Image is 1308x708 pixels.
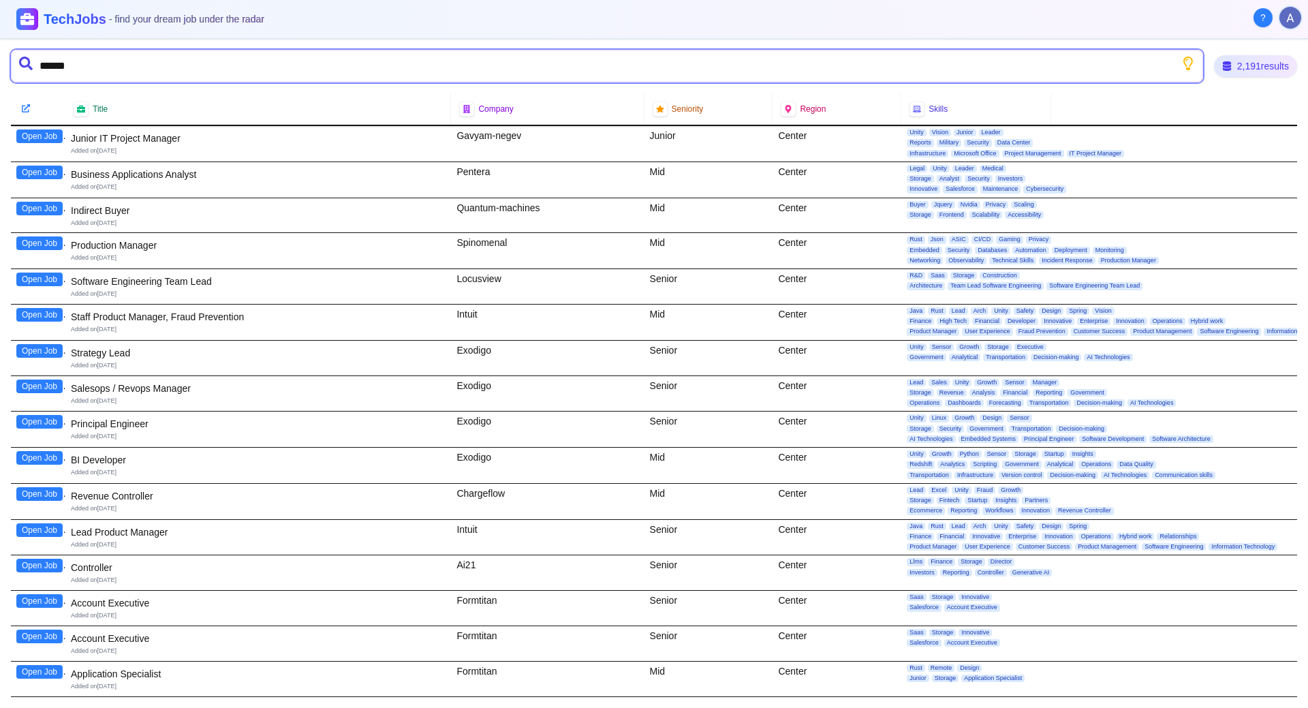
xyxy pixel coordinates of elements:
span: Storage [907,389,934,397]
div: Software Engineering Team Lead [71,275,446,288]
span: Company [478,104,513,114]
div: Staff Product Manager, Fraud Prevention [71,310,446,324]
span: Controller [975,569,1007,576]
span: Innovation [1113,318,1147,325]
span: Transportation [983,354,1028,361]
span: Analytical [949,354,981,361]
div: Senior [644,269,773,304]
span: Unity [991,523,1011,530]
span: - find your dream job under the radar [109,14,264,25]
span: Storage [907,175,934,183]
button: Show search tips [1181,57,1195,70]
button: Open Job [16,415,63,429]
span: Financial [1000,389,1030,397]
div: Quantum-machines [451,198,644,233]
h1: TechJobs [44,10,264,29]
span: Developer [1005,318,1038,325]
div: Senior [644,341,773,375]
span: Spring [1066,307,1089,315]
span: IT Project Manager [1067,150,1124,157]
div: Mid [644,233,773,268]
div: Business Applications Analyst [71,168,446,181]
div: Exodigo [451,448,644,483]
div: Added on [DATE] [71,468,446,477]
div: Senior [644,376,773,412]
span: Unity [991,307,1011,315]
span: R&D [907,272,925,279]
div: Added on [DATE] [71,219,446,228]
div: Controller [71,561,446,574]
span: Finance [928,558,955,566]
span: Jquery [931,201,955,209]
span: Sales [929,379,950,386]
span: Customer Success [1071,328,1128,335]
div: Account Executive [71,596,446,610]
span: Saas [907,594,926,601]
span: Sensor [1007,414,1032,422]
span: Insights [1070,450,1096,458]
span: Innovative [959,629,992,636]
span: User Experience [962,543,1013,551]
span: Storage [929,629,956,636]
span: Software Engineering [1197,328,1261,335]
span: Financial [972,318,1002,325]
div: 2,191 results [1214,55,1297,77]
span: AI Technologies [907,435,955,443]
div: Mid [644,305,773,340]
span: Networking [907,257,943,264]
span: Fraud Prevention [1016,328,1068,335]
span: Growth [929,450,954,458]
div: Mid [644,162,773,198]
span: Unity [907,343,926,351]
div: Production Manager [71,238,446,252]
span: Military [937,139,962,147]
span: Director [988,558,1015,566]
div: Center [773,162,901,198]
span: Databases [975,247,1010,254]
span: Buyer [907,201,929,209]
span: Technical Skills [989,257,1036,264]
div: Mid [644,198,773,233]
span: Government [1068,389,1107,397]
span: Finance [907,533,934,540]
span: Privacy [1026,236,1052,243]
div: Center [773,269,901,304]
span: Storage [907,425,934,433]
div: Revenue Controller [71,489,446,503]
span: High Tech [937,318,969,325]
div: Spinomenal [451,233,644,268]
span: Arch [971,523,989,530]
span: Scalability [969,211,1003,219]
span: AI Technologies [1084,354,1132,361]
span: Revenue Controller [1055,507,1114,514]
span: Workflows [982,507,1016,514]
div: Center [773,484,901,519]
span: Analysis [969,389,998,397]
span: Finance [907,318,934,325]
span: Government [967,425,1006,433]
span: Design [980,414,1004,422]
span: Growth [974,379,999,386]
div: Locusview [451,269,644,304]
span: Safety [1014,523,1037,530]
span: Privacy [983,201,1009,209]
div: Strategy Lead [71,346,446,360]
div: Added on [DATE] [71,147,446,155]
span: Json [928,236,946,243]
span: Government [907,354,946,361]
img: User avatar [1279,7,1301,29]
span: Data Quality [1117,461,1156,468]
div: Added on [DATE] [71,325,446,334]
span: Vision [1092,307,1114,315]
span: Leader [952,165,977,172]
span: Saas [928,272,948,279]
span: Reports [907,139,934,147]
span: Production Manager [1098,257,1159,264]
span: Design [1039,307,1063,315]
span: Fraud [974,487,996,494]
button: Open Job [16,451,63,465]
span: Microsoft Office [951,150,999,157]
span: Operations [1078,533,1114,540]
button: Open Job [16,594,63,608]
button: Open Job [16,236,63,250]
